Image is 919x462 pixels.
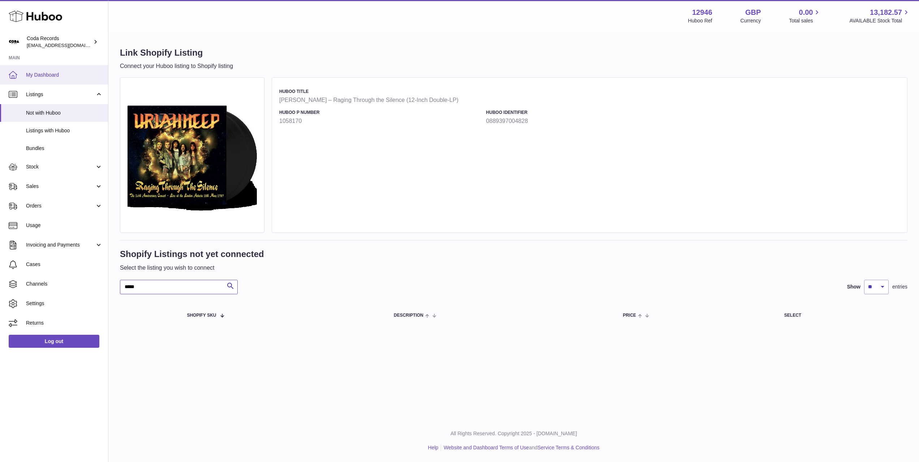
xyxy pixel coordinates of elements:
[9,335,99,348] a: Log out
[279,110,483,115] h4: Huboo P number
[279,96,896,104] strong: [PERSON_NAME] – Raging Through the Silence (12-Inch Double-LP)
[26,261,103,268] span: Cases
[26,145,103,152] span: Bundles
[26,127,103,134] span: Listings with Huboo
[789,17,821,24] span: Total sales
[120,264,264,272] p: Select the listing you wish to connect
[784,313,900,318] div: Select
[114,430,913,437] p: All Rights Reserved. Copyright 2025 - [DOMAIN_NAME]
[26,281,103,287] span: Channels
[9,37,20,47] img: haz@pcatmedia.com
[849,8,910,24] a: 13,182.57 AVAILABLE Stock Total
[26,320,103,326] span: Returns
[120,62,233,70] p: Connect your Huboo listing to Shopify listing
[128,85,257,225] img: Uriah Heep – Raging Through the Silence (12-Inch Double-LP)
[444,445,529,450] a: Website and Dashboard Terms of Use
[538,445,600,450] a: Service Terms & Conditions
[26,110,103,116] span: Not with Huboo
[394,313,423,318] span: Description
[187,313,216,318] span: Shopify SKU
[745,8,761,17] strong: GBP
[26,222,103,229] span: Usage
[799,8,813,17] span: 0.00
[120,47,233,59] h1: Link Shopify Listing
[789,8,821,24] a: 0.00 Total sales
[847,283,860,290] label: Show
[486,117,690,125] strong: 0889397004828
[892,283,907,290] span: entries
[849,17,910,24] span: AVAILABLE Stock Total
[26,72,103,78] span: My Dashboard
[279,117,483,125] strong: 1058170
[26,163,95,170] span: Stock
[26,91,95,98] span: Listings
[428,445,439,450] a: Help
[26,241,95,248] span: Invoicing and Payments
[279,89,896,94] h4: Huboo Title
[27,35,92,49] div: Coda Records
[441,444,599,451] li: and
[27,42,106,48] span: [EMAIL_ADDRESS][DOMAIN_NAME]
[26,300,103,307] span: Settings
[623,313,636,318] span: Price
[120,248,264,260] h1: Shopify Listings not yet connected
[741,17,761,24] div: Currency
[26,202,95,209] span: Orders
[486,110,690,115] h4: Huboo Identifier
[26,183,95,190] span: Sales
[688,17,712,24] div: Huboo Ref
[870,8,902,17] span: 13,182.57
[692,8,712,17] strong: 12946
